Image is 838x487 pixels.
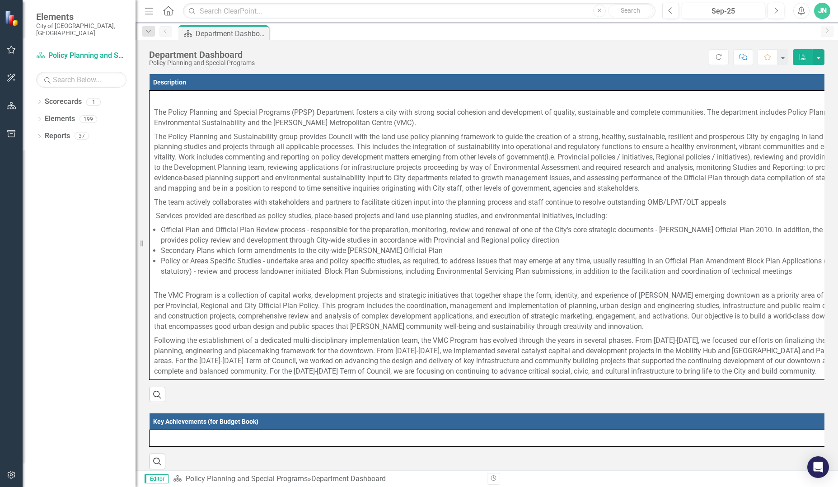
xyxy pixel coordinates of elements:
[80,115,97,123] div: 199
[621,7,640,14] span: Search
[544,153,756,161] span: (i.e. Provincial policies / initiatives, Regional policies / initiatives), r
[75,132,89,140] div: 37
[183,3,655,19] input: Search ClearPoint...
[814,3,830,19] button: JN
[36,22,126,37] small: City of [GEOGRAPHIC_DATA], [GEOGRAPHIC_DATA]
[149,50,255,60] div: Department Dashboard
[608,5,653,17] button: Search
[149,60,255,66] div: Policy Planning and Special Programs
[145,474,169,483] span: Editor
[685,6,763,17] div: Sep-25
[196,28,267,39] div: Department Dashboard
[156,211,607,220] span: Services provided are described as policy studies, place-based projects and land use planning stu...
[86,98,101,106] div: 1
[807,456,829,478] div: Open Intercom Messenger
[5,10,20,26] img: ClearPoint Strategy
[304,163,626,172] span: pplications for infrastructure projects proceeding by way of Environmental Assessment and required r
[36,72,126,88] input: Search Below...
[186,474,308,483] a: Policy Planning and Special Programs
[45,97,82,107] a: Scorecards
[229,153,544,161] span: ommenting and reporting on policy development matters emerging from other levels of government
[36,51,126,61] a: Policy Planning and Special Programs
[311,474,386,483] div: Department Dashboard
[682,3,766,19] button: Sep-25
[173,474,480,484] div: »
[36,11,126,22] span: Elements
[45,131,70,141] a: Reports
[45,114,75,124] a: Elements
[626,163,819,172] span: esearch and analysis, monitoring Studies and Reporting: to p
